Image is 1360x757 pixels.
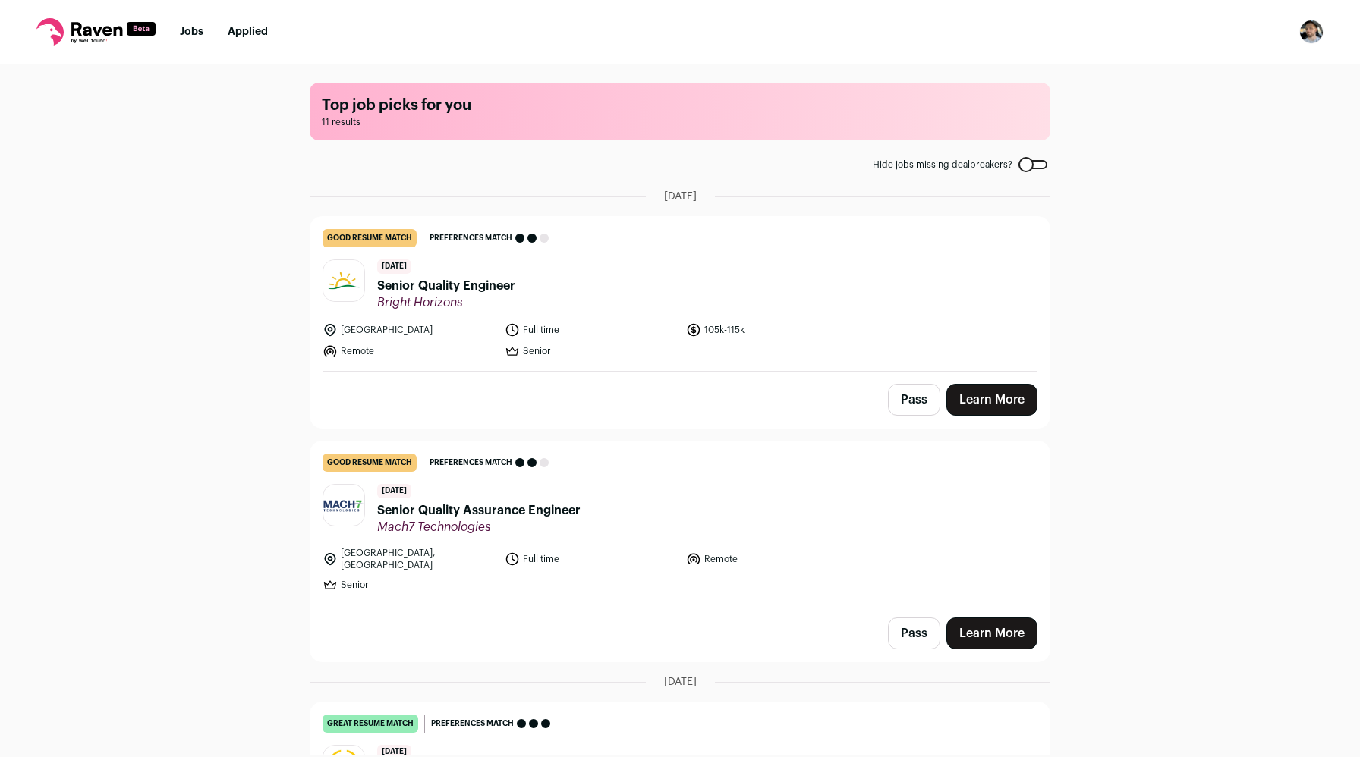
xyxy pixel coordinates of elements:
[323,229,417,247] div: good resume match
[888,617,940,649] button: Pass
[505,547,678,571] li: Full time
[180,27,203,37] a: Jobs
[323,344,496,359] li: Remote
[505,322,678,338] li: Full time
[686,322,859,338] li: 105k-115k
[946,617,1037,649] a: Learn More
[377,259,411,274] span: [DATE]
[323,492,364,519] img: 640be6a984db04d676085c38e642c5768fd4f2a661a18985e421023924f53a4a.png
[323,547,496,571] li: [GEOGRAPHIC_DATA], [GEOGRAPHIC_DATA]
[323,454,417,472] div: good resume match
[377,295,515,310] span: Bright Horizons
[310,217,1050,371] a: good resume match Preferences match [DATE] Senior Quality Engineer Bright Horizons [GEOGRAPHIC_DA...
[431,716,514,731] span: Preferences match
[686,547,859,571] li: Remote
[377,277,515,295] span: Senior Quality Engineer
[1299,20,1324,44] img: 7648382-medium_jpg
[873,159,1012,171] span: Hide jobs missing dealbreakers?
[323,322,496,338] li: [GEOGRAPHIC_DATA]
[664,674,697,689] span: [DATE]
[430,231,512,246] span: Preferences match
[377,484,411,498] span: [DATE]
[377,520,581,535] span: Mach7 Technologies
[228,27,268,37] a: Applied
[1299,20,1324,44] button: Open dropdown
[946,384,1037,416] a: Learn More
[322,95,1038,116] h1: Top job picks for you
[505,344,678,359] li: Senior
[323,577,496,592] li: Senior
[323,715,418,733] div: great resume match
[377,501,581,520] span: Senior Quality Assurance Engineer
[310,441,1050,605] a: good resume match Preferences match [DATE] Senior Quality Assurance Engineer Mach7 Technologies [...
[430,455,512,470] span: Preferences match
[322,116,1038,128] span: 11 results
[888,384,940,416] button: Pass
[323,260,364,301] img: c92f6f700c5c6691aeb8ca35fdcc0e7f4ec42098d39e302cf0f999f674f77fe2.jpg
[664,189,697,204] span: [DATE]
